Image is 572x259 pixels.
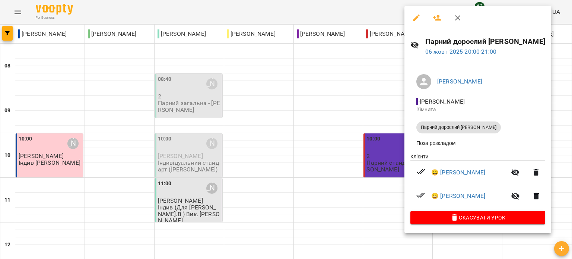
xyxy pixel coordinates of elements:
[416,213,539,222] span: Скасувати Урок
[416,191,425,200] svg: Візит сплачено
[416,124,501,131] span: Парний дорослий [PERSON_NAME]
[437,78,482,85] a: [PERSON_NAME]
[425,48,497,55] a: 06 жовт 2025 20:00-21:00
[410,136,545,150] li: Поза розкладом
[431,168,485,177] a: 😀 [PERSON_NAME]
[416,98,466,105] span: - [PERSON_NAME]
[431,192,485,200] a: 😀 [PERSON_NAME]
[410,153,545,211] ul: Клієнти
[425,36,545,47] h6: Парний дорослий [PERSON_NAME]
[416,106,539,113] p: Кімната
[410,211,545,224] button: Скасувати Урок
[416,167,425,176] svg: Візит сплачено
